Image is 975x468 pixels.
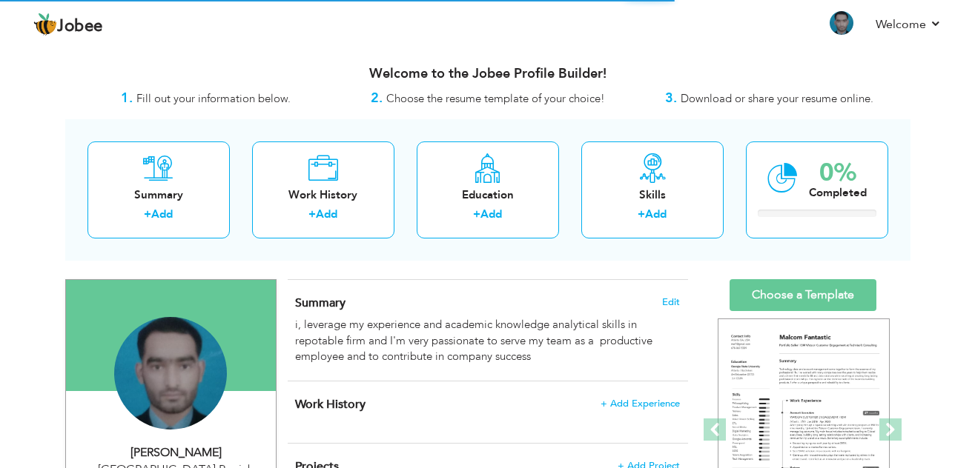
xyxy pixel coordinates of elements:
div: Summary [99,187,218,203]
strong: 1. [121,89,133,107]
div: Skills [593,187,712,203]
label: + [638,207,645,222]
h3: Welcome to the Jobee Profile Builder! [65,67,910,81]
div: [PERSON_NAME] [77,444,276,461]
a: Welcome [876,16,942,33]
span: Edit [662,297,680,307]
label: + [308,207,316,222]
span: Choose the resume template of your choice! [386,91,605,106]
div: Work History [264,187,383,203]
strong: 2. [371,89,383,107]
h4: Adding a summary is a quick and easy way to highlight your experience and interests. [295,295,679,310]
img: jobee.io [33,13,57,36]
a: Add [316,207,337,221]
a: Add [151,207,173,221]
div: Completed [809,185,867,201]
a: Add [480,207,502,221]
h4: This helps to show the companies you have worked for. [295,397,679,412]
span: Jobee [57,19,103,35]
span: + Add Experience [601,398,680,409]
span: Summary [295,295,346,311]
strong: 3. [665,89,677,107]
span: Fill out your information below. [136,91,291,106]
img: Profile Img [830,11,853,35]
span: Download or share your resume online. [681,91,873,106]
span: Work History [295,396,366,412]
label: + [473,207,480,222]
div: Education [429,187,547,203]
div: 0% [809,161,867,185]
div: i, leverage my experience and academic knowledge analytical skills in repotable firm and I'm very... [295,317,679,364]
label: + [144,207,151,222]
a: Add [645,207,667,221]
a: Jobee [33,13,103,36]
img: Usman Mukhtar [114,317,227,429]
a: Choose a Template [730,279,876,311]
